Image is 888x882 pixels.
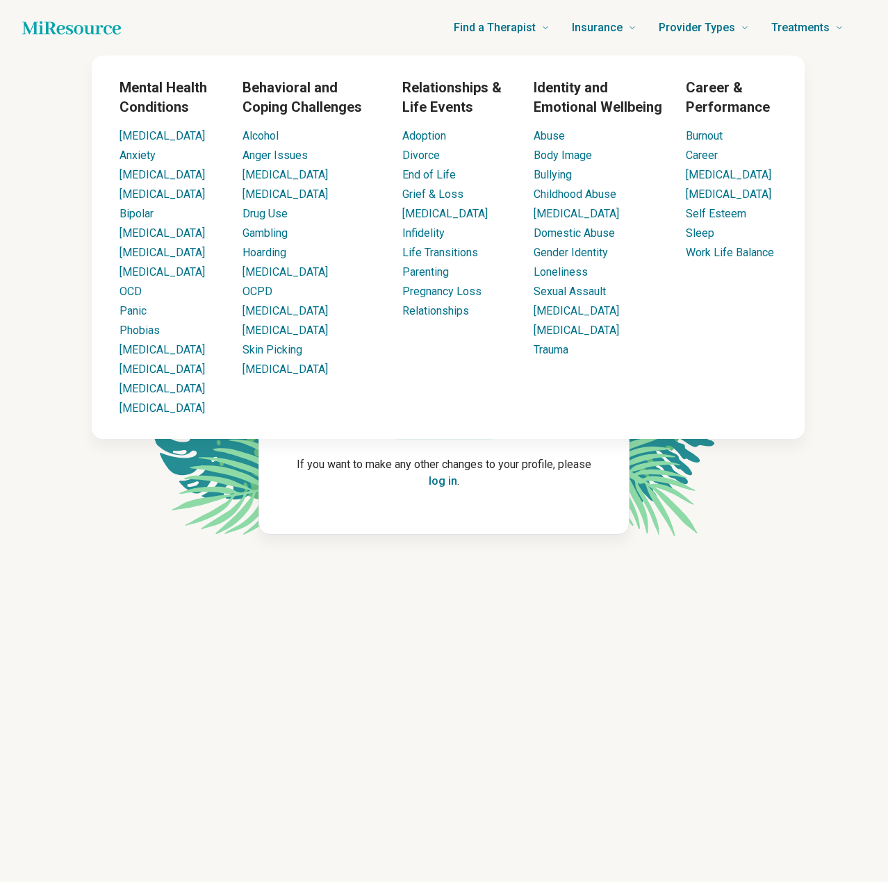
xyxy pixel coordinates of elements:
div: Find a Therapist [8,56,888,439]
a: [MEDICAL_DATA] [242,363,328,376]
a: Skin Picking [242,343,302,356]
button: log in [429,473,457,490]
a: Life Transitions [402,246,478,259]
a: End of Life [402,168,456,181]
p: If you want to make any other changes to your profile, please . [281,456,607,490]
a: Self Esteem [686,207,746,220]
a: Abuse [534,129,565,142]
a: Gambling [242,226,288,240]
a: Sexual Assault [534,285,606,298]
span: Treatments [771,18,830,38]
a: Burnout [686,129,723,142]
a: Alcohol [242,129,279,142]
a: [MEDICAL_DATA] [120,401,205,415]
a: Parenting [402,265,449,278]
a: Divorce [402,149,440,162]
a: Career [686,149,718,162]
a: Home page [22,14,121,42]
span: Insurance [572,18,623,38]
a: [MEDICAL_DATA] [120,382,205,395]
a: Drug Use [242,207,288,220]
a: OCPD [242,285,272,298]
a: Hoarding [242,246,286,259]
a: [MEDICAL_DATA] [242,168,328,181]
a: OCD [120,285,142,298]
a: Infidelity [402,226,445,240]
a: [MEDICAL_DATA] [120,343,205,356]
a: Domestic Abuse [534,226,615,240]
a: Pregnancy Loss [402,285,482,298]
a: Loneliness [534,265,588,278]
a: Grief & Loss [402,188,463,201]
h3: Relationships & Life Events [402,78,511,117]
a: [MEDICAL_DATA] [120,188,205,201]
a: Anxiety [120,149,156,162]
a: [MEDICAL_DATA] [120,168,205,181]
h3: Behavioral and Coping Challenges [242,78,380,117]
a: [MEDICAL_DATA] [120,246,205,259]
a: [MEDICAL_DATA] [402,207,488,220]
a: [MEDICAL_DATA] [242,324,328,337]
a: Work Life Balance [686,246,774,259]
a: Bipolar [120,207,154,220]
a: Gender Identity [534,246,608,259]
a: [MEDICAL_DATA] [686,188,771,201]
a: Trauma [534,343,568,356]
a: [MEDICAL_DATA] [534,324,619,337]
a: [MEDICAL_DATA] [120,265,205,278]
a: [MEDICAL_DATA] [242,265,328,278]
a: Panic [120,304,147,317]
a: Sleep [686,226,714,240]
a: [MEDICAL_DATA] [534,207,619,220]
a: Relationships [402,304,469,317]
a: [MEDICAL_DATA] [686,168,771,181]
h3: Identity and Emotional Wellbeing [534,78,664,117]
a: [MEDICAL_DATA] [242,304,328,317]
span: Provider Types [659,18,735,38]
a: Bullying [534,168,572,181]
a: [MEDICAL_DATA] [120,363,205,376]
a: Phobias [120,324,160,337]
a: [MEDICAL_DATA] [534,304,619,317]
a: [MEDICAL_DATA] [242,188,328,201]
a: [MEDICAL_DATA] [120,129,205,142]
a: Adoption [402,129,446,142]
h3: Mental Health Conditions [120,78,220,117]
a: Anger Issues [242,149,308,162]
span: Find a Therapist [454,18,536,38]
h3: Career & Performance [686,78,777,117]
a: Body Image [534,149,592,162]
a: Childhood Abuse [534,188,616,201]
a: [MEDICAL_DATA] [120,226,205,240]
